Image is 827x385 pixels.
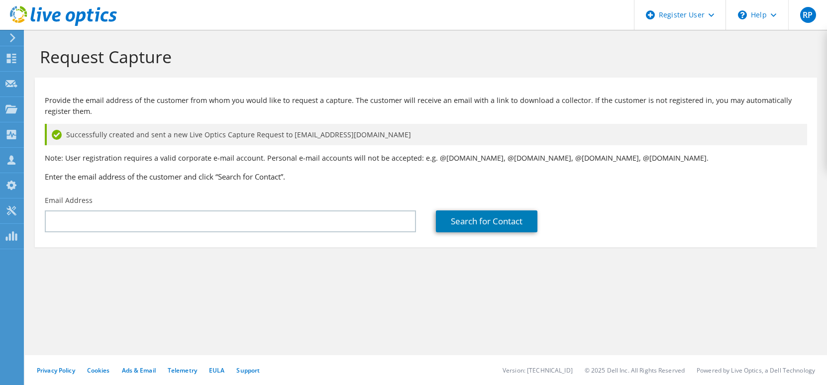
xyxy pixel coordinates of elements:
a: Telemetry [168,366,197,375]
a: EULA [209,366,224,375]
p: Note: User registration requires a valid corporate e-mail account. Personal e-mail accounts will ... [45,153,807,164]
a: Search for Contact [436,210,537,232]
li: Version: [TECHNICAL_ID] [503,366,573,375]
label: Email Address [45,195,93,205]
li: © 2025 Dell Inc. All Rights Reserved [585,366,685,375]
span: RP [800,7,816,23]
h3: Enter the email address of the customer and click “Search for Contact”. [45,171,807,182]
p: Provide the email address of the customer from whom you would like to request a capture. The cust... [45,95,807,117]
a: Support [236,366,260,375]
h1: Request Capture [40,46,807,67]
a: Ads & Email [122,366,156,375]
a: Cookies [87,366,110,375]
span: Successfully created and sent a new Live Optics Capture Request to [EMAIL_ADDRESS][DOMAIN_NAME] [66,129,411,140]
li: Powered by Live Optics, a Dell Technology [697,366,815,375]
a: Privacy Policy [37,366,75,375]
svg: \n [738,10,747,19]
